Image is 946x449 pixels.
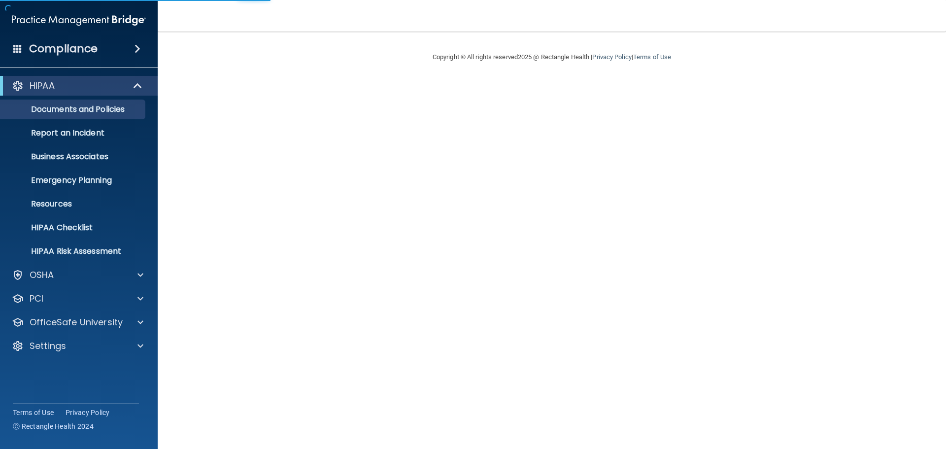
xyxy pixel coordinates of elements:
p: OSHA [30,269,54,281]
p: HIPAA Risk Assessment [6,246,141,256]
h4: Compliance [29,42,98,56]
a: HIPAA [12,80,143,92]
a: OfficeSafe University [12,316,143,328]
p: OfficeSafe University [30,316,123,328]
p: HIPAA [30,80,55,92]
a: Privacy Policy [592,53,631,61]
p: Emergency Planning [6,175,141,185]
a: OSHA [12,269,143,281]
div: Copyright © All rights reserved 2025 @ Rectangle Health | | [372,41,732,73]
p: HIPAA Checklist [6,223,141,233]
span: Ⓒ Rectangle Health 2024 [13,421,94,431]
p: PCI [30,293,43,305]
img: PMB logo [12,10,146,30]
a: Settings [12,340,143,352]
p: Resources [6,199,141,209]
p: Business Associates [6,152,141,162]
a: Terms of Use [13,408,54,417]
a: PCI [12,293,143,305]
a: Privacy Policy [66,408,110,417]
a: Terms of Use [633,53,671,61]
p: Documents and Policies [6,104,141,114]
p: Settings [30,340,66,352]
p: Report an Incident [6,128,141,138]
